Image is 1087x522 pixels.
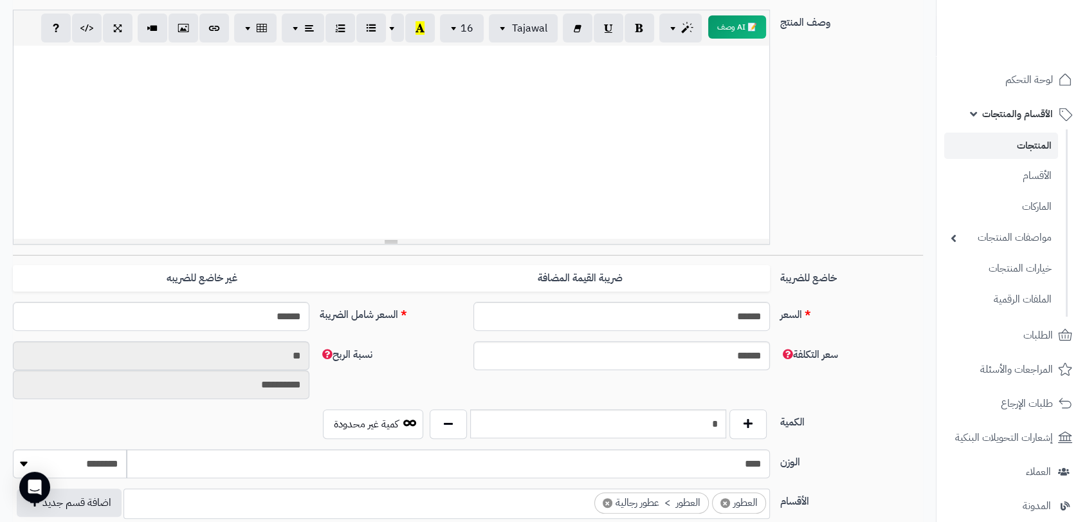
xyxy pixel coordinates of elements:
li: العطور [712,492,766,514]
img: logo-2.png [1000,14,1075,41]
label: ضريبة القيمة المضافة [391,265,769,292]
span: الأقسام والمنتجات [982,105,1053,123]
button: 16 [440,14,484,42]
span: المراجعات والأسئلة [980,360,1053,378]
li: العطور > عطور رجالية [594,492,709,514]
a: المنتجات [944,133,1058,159]
span: طلبات الإرجاع [1001,395,1053,413]
a: المدونة [944,490,1079,521]
label: الأقسام [775,489,929,509]
span: لوحة التحكم [1005,71,1053,89]
label: السعر [775,302,929,322]
button: 📝 AI وصف [708,15,766,39]
span: إشعارات التحويلات البنكية [955,429,1053,447]
span: Tajawal [512,21,547,36]
a: الطلبات [944,320,1079,351]
a: العملاء [944,456,1079,487]
a: الماركات [944,193,1058,221]
a: مواصفات المنتجات [944,224,1058,252]
label: السعر شامل الضريبة [315,302,468,322]
button: اضافة قسم جديد [17,489,122,517]
a: خيارات المنتجات [944,255,1058,283]
label: الكمية [775,409,929,430]
a: طلبات الإرجاع [944,388,1079,419]
span: × [603,498,612,508]
span: سعر التكلفة [780,347,838,362]
div: Open Intercom Messenger [19,472,50,503]
a: المراجعات والأسئلة [944,354,1079,385]
label: خاضع للضريبة [775,265,929,286]
span: 16 [461,21,473,36]
span: نسبة الربح [320,347,372,362]
span: × [720,498,730,508]
label: غير خاضع للضريبه [13,265,391,292]
span: العملاء [1026,463,1051,481]
button: Tajawal [489,14,558,42]
span: المدونة [1023,497,1051,515]
a: إشعارات التحويلات البنكية [944,422,1079,453]
a: الملفات الرقمية [944,286,1058,313]
label: الوزن [775,449,929,470]
label: وصف المنتج [775,10,929,30]
a: الأقسام [944,162,1058,190]
span: الطلبات [1023,326,1053,344]
a: لوحة التحكم [944,64,1079,95]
